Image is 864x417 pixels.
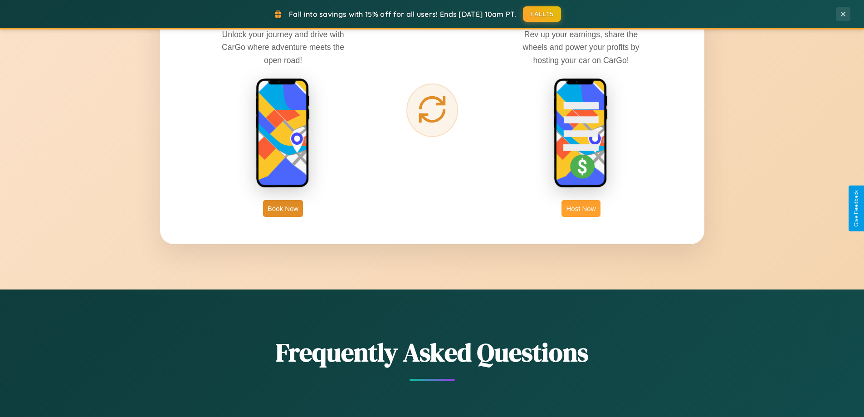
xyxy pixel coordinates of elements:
h2: Frequently Asked Questions [160,335,704,370]
span: Fall into savings with 15% off for all users! Ends [DATE] 10am PT. [289,10,516,19]
button: FALL15 [523,6,561,22]
p: Unlock your journey and drive with CarGo where adventure meets the open road! [215,28,351,66]
button: Host Now [561,200,600,217]
img: rent phone [256,78,310,189]
div: Give Feedback [853,190,859,227]
p: Rev up your earnings, share the wheels and power your profits by hosting your car on CarGo! [513,28,649,66]
img: host phone [554,78,608,189]
button: Book Now [263,200,303,217]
